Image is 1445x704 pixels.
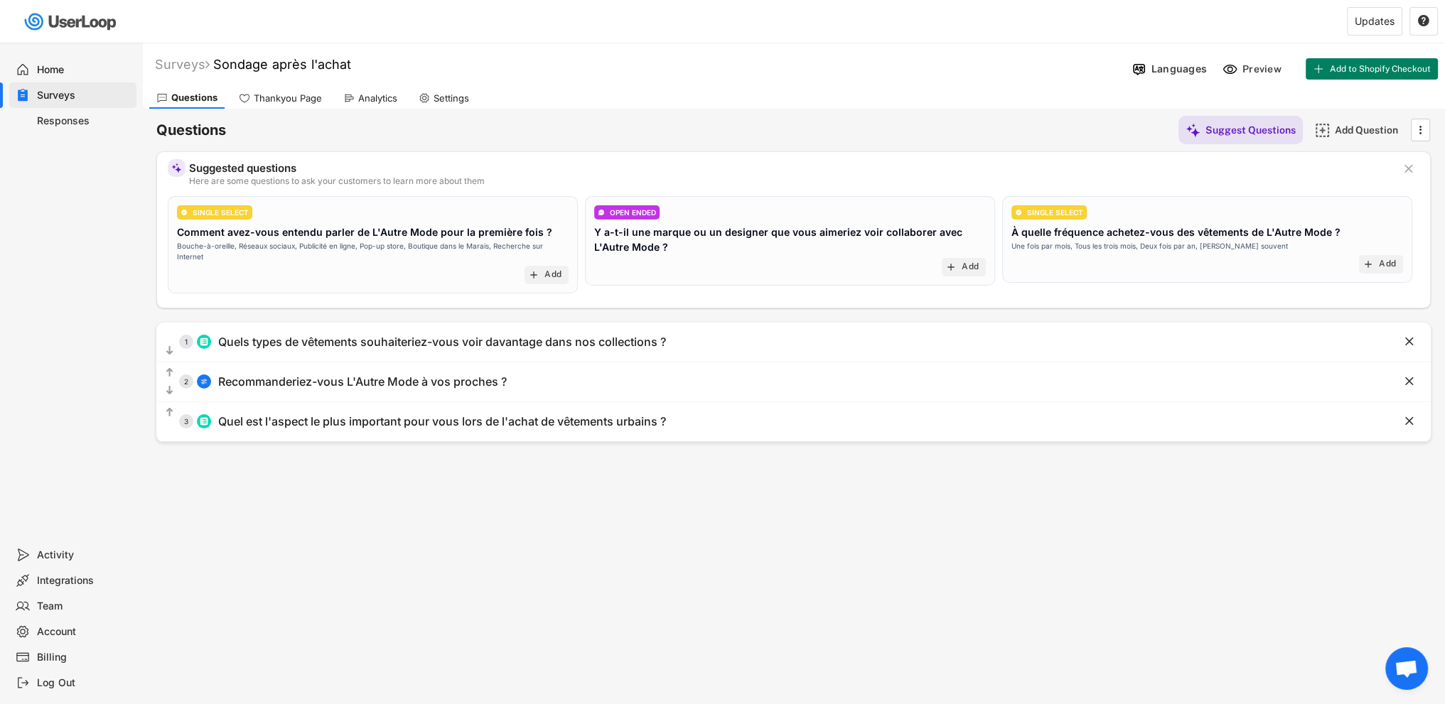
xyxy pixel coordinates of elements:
div: Y a-t-il une marque ou un designer que vous aimeriez voir collaborer avec L'Autre Mode ? [594,224,986,254]
div: Surveys [37,89,131,102]
div: À quelle fréquence achetez-vous des vêtements de L'Autre Mode ? [1011,224,1341,239]
text:  [1405,413,1414,428]
img: AddMajor.svg [1315,123,1330,138]
img: ConversationMinor.svg [598,209,605,216]
div: Add Question [1335,124,1406,136]
text:  [166,406,173,418]
text:  [1419,122,1422,137]
img: ListMajor.svg [200,337,208,346]
div: Thankyou Page [254,92,322,104]
button:  [1402,414,1417,428]
div: Quel est l'aspect le plus important pour vous lors de l'achat de vêtements urbains ? [218,414,666,429]
img: CircleTickMinorWhite.svg [181,209,188,216]
div: Integrations [37,574,131,587]
div: Surveys [155,56,210,72]
div: 1 [179,338,193,345]
div: Languages [1151,63,1207,75]
div: Questions [171,92,217,104]
button: Add to Shopify Checkout [1306,58,1438,80]
div: 3 [179,418,193,425]
div: Billing [37,651,131,664]
img: ListMajor.svg [200,417,208,426]
button:  [1402,374,1417,389]
img: MagicMajor%20%28Purple%29.svg [171,163,182,173]
text:  [1404,161,1413,176]
a: Ouvrir le chat [1385,647,1428,690]
div: Recommanderiez-vous L'Autre Mode à vos proches ? [218,374,507,389]
button:  [1402,162,1416,176]
img: MagicMajor%20%28Purple%29.svg [1186,123,1200,138]
div: Log Out [37,676,131,690]
button:  [1402,335,1417,349]
img: Language%20Icon.svg [1132,62,1146,77]
text:  [1405,334,1414,349]
button:  [163,384,176,398]
button: add [528,269,539,281]
div: Suggested questions [189,163,1391,173]
div: Add [962,261,979,273]
button:  [163,344,176,358]
div: SINGLE SELECT [1027,209,1083,216]
div: Settings [434,92,469,104]
img: AdjustIcon.svg [200,377,208,386]
button:  [163,406,176,420]
div: Preview [1242,63,1285,75]
button:  [1417,15,1430,28]
button:  [1413,119,1427,141]
text:  [166,367,173,379]
button:  [163,366,176,380]
div: Team [37,600,131,613]
img: CircleTickMinorWhite.svg [1015,209,1022,216]
div: Quels types de vêtements souhaiteriez-vous voir davantage dans nos collections ? [218,335,666,350]
div: Add [544,269,562,281]
div: Updates [1355,16,1395,26]
text:  [1418,14,1429,27]
div: Analytics [358,92,397,104]
div: Home [37,63,131,77]
div: Suggest Questions [1205,124,1296,136]
div: Bouche-à-oreille, Réseaux sociaux, Publicité en ligne, Pop-up store, Boutique dans le Marais, Rec... [177,241,569,262]
div: Comment avez-vous entendu parler de L'Autre Mode pour la première fois ? [177,224,552,239]
div: Account [37,625,131,639]
div: Activity [37,548,131,562]
font: Sondage après l'achat [213,57,351,72]
img: userloop-logo-01.svg [21,7,122,36]
div: 2 [179,378,193,385]
text:  [1405,374,1414,389]
div: SINGLE SELECT [193,209,249,216]
text:  [166,345,173,357]
span: Add to Shopify Checkout [1330,65,1431,73]
div: Add [1379,259,1396,270]
div: OPEN ENDED [610,209,656,216]
div: Une fois par mois, Tous les trois mois, Deux fois par an, [PERSON_NAME] souvent [1011,241,1288,251]
div: Responses [37,114,131,128]
text:  [166,384,173,396]
button: add [1363,259,1374,270]
div: Here are some questions to ask your customers to learn more about them [189,177,1391,185]
h6: Questions [156,121,226,140]
button: add [945,261,957,273]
